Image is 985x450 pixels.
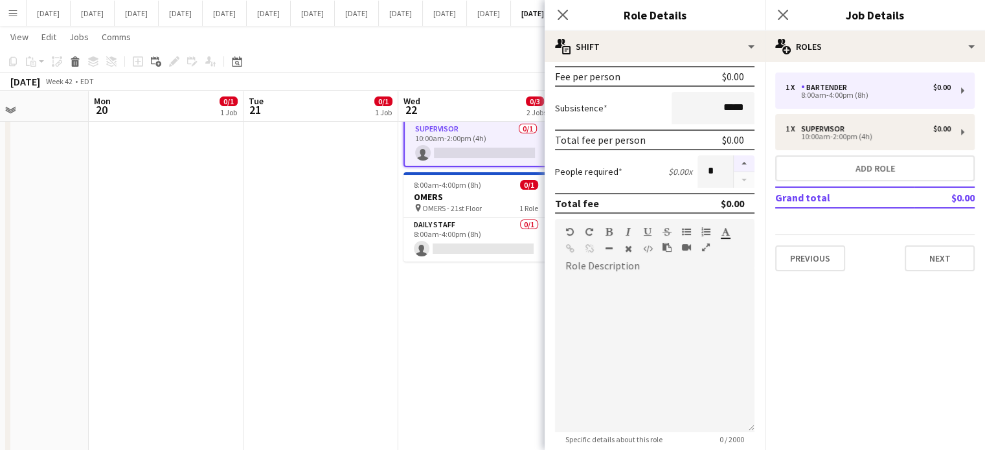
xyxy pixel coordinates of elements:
[545,6,765,23] h3: Role Details
[786,133,951,140] div: 10:00am-2:00pm (4h)
[405,122,547,166] app-card-role: Supervisor0/110:00am-2:00pm (4h)
[555,434,673,444] span: Specific details about this role
[555,166,622,177] label: People required
[291,1,335,26] button: [DATE]
[682,242,691,253] button: Insert video
[526,107,547,117] div: 2 Jobs
[555,133,646,146] div: Total fee per person
[933,83,951,92] div: $0.00
[247,1,291,26] button: [DATE]
[520,180,538,190] span: 0/1
[765,31,985,62] div: Roles
[721,227,730,237] button: Text Color
[722,133,744,146] div: $0.00
[423,1,467,26] button: [DATE]
[519,203,538,213] span: 1 Role
[775,187,914,208] td: Grand total
[422,203,482,213] span: OMERS - 21st Floor
[668,166,692,177] div: $0.00 x
[27,1,71,26] button: [DATE]
[555,70,620,83] div: Fee per person
[403,218,549,262] app-card-role: Daily Staff0/18:00am-4:00pm (8h)
[69,31,89,43] span: Jobs
[801,83,852,92] div: Bartender
[43,76,75,86] span: Week 42
[102,31,131,43] span: Comms
[414,180,481,190] span: 8:00am-4:00pm (8h)
[624,243,633,254] button: Clear Formatting
[682,227,691,237] button: Unordered List
[786,124,801,133] div: 1 x
[92,102,111,117] span: 20
[159,1,203,26] button: [DATE]
[721,197,744,210] div: $0.00
[662,242,672,253] button: Paste as plain text
[701,227,710,237] button: Ordered List
[604,227,613,237] button: Bold
[585,227,594,237] button: Redo
[375,107,392,117] div: 1 Job
[662,227,672,237] button: Strikethrough
[247,102,264,117] span: 21
[203,1,247,26] button: [DATE]
[722,70,744,83] div: $0.00
[335,1,379,26] button: [DATE]
[10,75,40,88] div: [DATE]
[64,28,94,45] a: Jobs
[41,31,56,43] span: Edit
[604,243,613,254] button: Horizontal Line
[403,172,549,262] app-job-card: 8:00am-4:00pm (8h)0/1OMERS OMERS - 21st Floor1 RoleDaily Staff0/18:00am-4:00pm (8h)
[249,95,264,107] span: Tue
[701,242,710,253] button: Fullscreen
[5,28,34,45] a: View
[555,102,607,114] label: Subsistence
[374,96,392,106] span: 0/1
[624,227,633,237] button: Italic
[765,6,985,23] h3: Job Details
[220,107,237,117] div: 1 Job
[94,95,111,107] span: Mon
[775,245,845,271] button: Previous
[786,92,951,98] div: 8:00am-4:00pm (8h)
[775,155,975,181] button: Add role
[220,96,238,106] span: 0/1
[96,28,136,45] a: Comms
[801,124,850,133] div: Supervisor
[379,1,423,26] button: [DATE]
[511,1,555,26] button: [DATE]
[402,102,420,117] span: 22
[545,31,765,62] div: Shift
[10,31,28,43] span: View
[905,245,975,271] button: Next
[555,197,599,210] div: Total fee
[526,96,544,106] span: 0/3
[403,191,549,203] h3: OMERS
[565,227,574,237] button: Undo
[709,434,754,444] span: 0 / 2000
[734,155,754,172] button: Increase
[115,1,159,26] button: [DATE]
[643,227,652,237] button: Underline
[914,187,975,208] td: $0.00
[786,83,801,92] div: 1 x
[933,124,951,133] div: $0.00
[643,243,652,254] button: HTML Code
[71,1,115,26] button: [DATE]
[80,76,94,86] div: EDT
[467,1,511,26] button: [DATE]
[403,95,420,107] span: Wed
[36,28,62,45] a: Edit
